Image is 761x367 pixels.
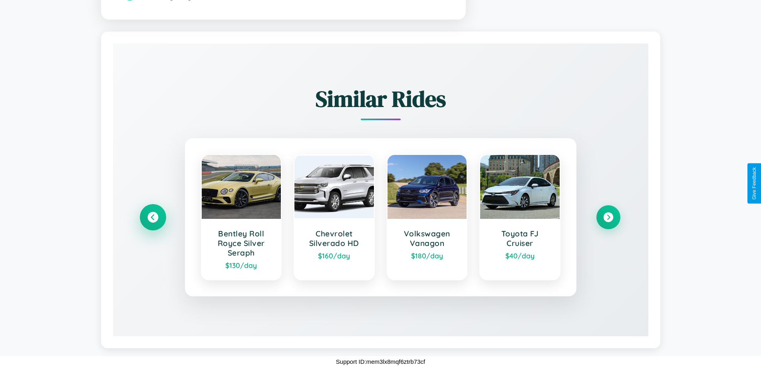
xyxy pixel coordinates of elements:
div: $ 180 /day [395,251,459,260]
div: $ 40 /day [488,251,552,260]
h3: Toyota FJ Cruiser [488,229,552,248]
a: Bentley Roll Royce Silver Seraph$130/day [201,154,282,280]
h3: Volkswagen Vanagon [395,229,459,248]
div: Give Feedback [751,167,757,200]
p: Support ID: mem3lx8mqf6ztrb73cf [336,356,425,367]
a: Volkswagen Vanagon$180/day [387,154,468,280]
div: $ 130 /day [210,261,273,270]
a: Chevrolet Silverado HD$160/day [294,154,375,280]
h3: Chevrolet Silverado HD [302,229,366,248]
a: Toyota FJ Cruiser$40/day [479,154,560,280]
div: $ 160 /day [302,251,366,260]
h2: Similar Rides [141,83,620,114]
h3: Bentley Roll Royce Silver Seraph [210,229,273,258]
